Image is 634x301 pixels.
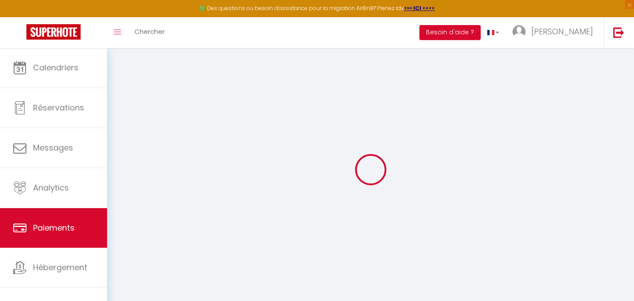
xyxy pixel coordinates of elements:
a: >>> ICI <<<< [404,4,435,12]
button: Besoin d'aide ? [419,25,481,40]
span: Réservations [33,102,84,113]
span: [PERSON_NAME] [531,26,593,37]
span: Analytics [33,182,69,193]
a: ... [PERSON_NAME] [506,17,604,48]
span: Chercher [134,27,165,36]
span: Paiements [33,222,74,233]
img: logout [613,27,624,38]
span: Messages [33,142,73,153]
a: Chercher [128,17,171,48]
span: Hébergement [33,262,87,273]
img: ... [512,25,526,38]
span: Calendriers [33,62,78,73]
img: Super Booking [26,24,81,40]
